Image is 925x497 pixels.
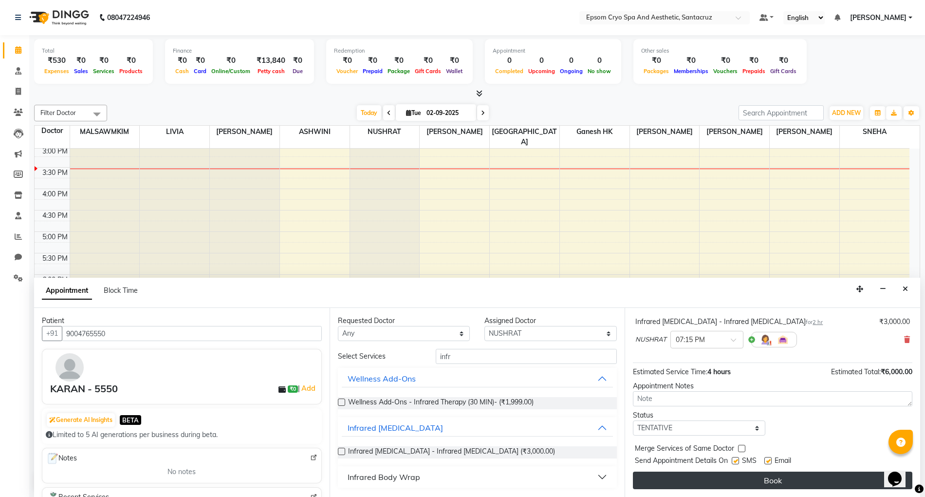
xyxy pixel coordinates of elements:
div: Infrared [MEDICAL_DATA] - Infrared [MEDICAL_DATA] [635,317,823,327]
div: Total [42,47,145,55]
span: BETA [120,415,141,424]
div: ₹0 [740,55,768,66]
div: ₹0 [117,55,145,66]
div: ₹3,000.00 [879,317,910,327]
div: ₹13,840 [253,55,289,66]
span: | [298,382,317,394]
div: ₹0 [444,55,465,66]
span: Voucher [334,68,360,75]
div: 6:00 PM [40,275,70,285]
span: Due [290,68,305,75]
div: 0 [557,55,585,66]
span: Expenses [42,68,72,75]
span: Prepaids [740,68,768,75]
span: 2 hr [813,319,823,325]
span: Today [357,105,381,120]
div: 4:00 PM [40,189,70,199]
span: Sales [72,68,91,75]
span: Ganesh HK [560,126,629,138]
div: ₹0 [209,55,253,66]
span: ₹6,000.00 [881,367,912,376]
img: logo [25,4,92,31]
span: Appointment [42,282,92,300]
span: Gift Cards [768,68,799,75]
div: 0 [526,55,557,66]
div: Appointment Notes [633,381,912,391]
img: Interior.png [777,334,789,345]
span: [PERSON_NAME] [770,126,839,138]
span: [PERSON_NAME] [210,126,279,138]
div: ₹0 [334,55,360,66]
span: [PERSON_NAME] [850,13,906,23]
button: Generate AI Insights [47,413,115,427]
div: ₹0 [671,55,711,66]
button: Wellness Add-Ons [342,370,613,387]
span: Block Time [104,286,138,295]
div: Assigned Doctor [484,316,617,326]
div: Other sales [641,47,799,55]
span: MALSAWMKIM [70,126,140,138]
div: 5:00 PM [40,232,70,242]
div: 3:30 PM [40,168,70,178]
div: Doctor [35,126,70,136]
small: for [806,319,823,325]
div: Limited to 5 AI generations per business during beta. [46,430,318,440]
span: [PERSON_NAME] [700,126,769,138]
button: Infrared [MEDICAL_DATA] [342,419,613,437]
b: 08047224946 [107,4,150,31]
span: NUSHRAT [350,126,420,138]
div: ₹0 [173,55,191,66]
span: ADD NEW [832,109,861,116]
span: Products [117,68,145,75]
div: 4:30 PM [40,210,70,221]
span: Ongoing [557,68,585,75]
div: 3:00 PM [40,146,70,156]
span: Upcoming [526,68,557,75]
span: Cash [173,68,191,75]
iframe: chat widget [884,458,915,487]
span: Filter Doctor [40,109,76,116]
div: Requested Doctor [338,316,470,326]
div: ₹0 [360,55,385,66]
img: avatar [55,353,84,382]
input: Search by service name [436,349,617,364]
span: Completed [493,68,526,75]
input: 2025-09-02 [424,106,472,120]
span: [GEOGRAPHIC_DATA] [490,126,559,148]
button: +91 [42,326,62,341]
div: ₹0 [72,55,91,66]
div: ₹0 [641,55,671,66]
span: NUSHRAT [635,335,666,344]
span: Gift Cards [412,68,444,75]
span: Wallet [444,68,465,75]
div: Appointment [493,47,613,55]
span: Online/Custom [209,68,253,75]
input: Search by Name/Mobile/Email/Code [62,326,322,341]
span: Card [191,68,209,75]
span: Send Appointment Details On [635,456,728,468]
span: Packages [641,68,671,75]
span: No show [585,68,613,75]
span: No notes [167,467,196,477]
a: Add [300,382,317,394]
div: Finance [173,47,306,55]
div: ₹0 [711,55,740,66]
span: Vouchers [711,68,740,75]
div: Redemption [334,47,465,55]
span: [PERSON_NAME] [630,126,700,138]
span: Estimated Total: [831,367,881,376]
div: ₹0 [289,55,306,66]
span: Infrared [MEDICAL_DATA] - Infrared [MEDICAL_DATA] (₹3,000.00) [348,446,555,459]
input: Search Appointment [739,105,824,120]
div: Infrared Body Wrap [348,471,420,483]
div: ₹530 [42,55,72,66]
span: Merge Services of Same Doctor [635,443,734,456]
div: ₹0 [768,55,799,66]
div: ₹0 [412,55,444,66]
div: Status [633,410,765,421]
span: ₹0 [288,385,298,393]
span: Tue [404,109,424,116]
div: ₹0 [385,55,412,66]
span: Prepaid [360,68,385,75]
div: Infrared [MEDICAL_DATA] [348,422,443,434]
